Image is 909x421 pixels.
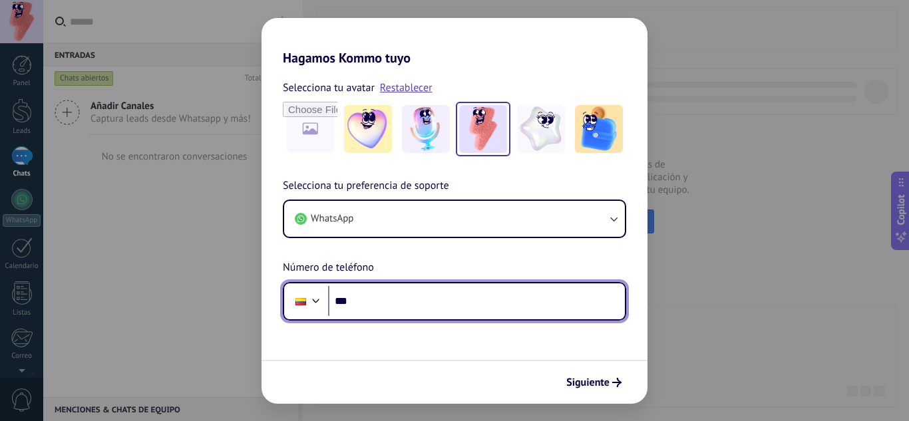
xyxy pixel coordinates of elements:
[283,259,374,277] span: Número de teléfono
[517,105,565,153] img: -4.jpeg
[262,18,647,66] h2: Hagamos Kommo tuyo
[283,178,449,195] span: Selecciona tu preferencia de soporte
[575,105,623,153] img: -5.jpeg
[311,212,353,225] span: WhatsApp
[284,201,625,237] button: WhatsApp
[566,378,610,387] span: Siguiente
[402,105,450,153] img: -2.jpeg
[459,105,507,153] img: -3.jpeg
[283,79,375,96] span: Selecciona tu avatar
[380,81,433,94] a: Restablecer
[288,287,313,315] div: Colombia: + 57
[560,371,628,394] button: Siguiente
[344,105,392,153] img: -1.jpeg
